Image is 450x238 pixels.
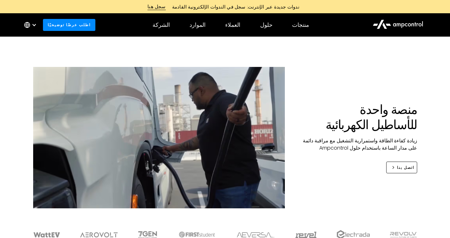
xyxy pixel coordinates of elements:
div: منتجات [292,21,309,28]
div: الشركة [153,21,170,28]
div: سجل هنا [147,3,165,10]
div: ندوات جديدة عبر الإنترنت: سجل في الندوات الإلكترونية القادمة [166,3,303,10]
a: اتصل بنا [386,162,417,173]
div: اتصل بنا [397,165,414,170]
a: اطلب عرضًا توضيحيًا [43,19,96,31]
a: ندوات جديدة عبر الإنترنت: سجل في الندوات الإلكترونية القادمةسجل هنا [83,3,367,10]
div: حلول [260,21,273,28]
div: العملاء [225,21,240,28]
p: زيادة كفاءة الطاقة واستمرارية التشغيل مع مراقبة دائمة على مدار الساعة باستخدام حلول Ampcontrol [297,137,417,152]
h1: منصة واحدة للأساطيل الكهربائية [297,102,417,132]
img: WattEV logo [33,232,60,237]
img: Aerovolt Logo [80,232,118,237]
div: الموارد [189,21,206,28]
